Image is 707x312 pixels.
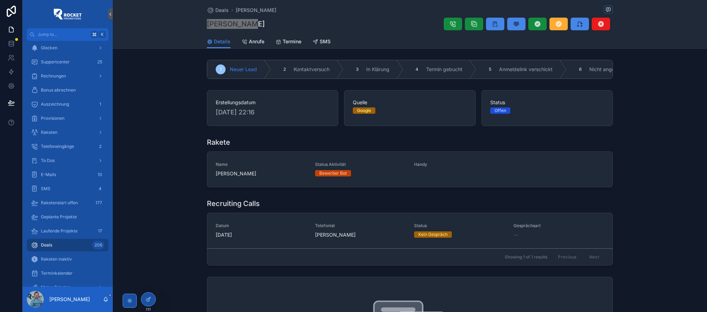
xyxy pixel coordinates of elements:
div: Offen [494,107,506,114]
a: Bonus abrechnen [27,84,109,96]
span: K [99,32,105,37]
span: Datum [216,223,307,229]
span: Deals [215,7,229,14]
span: Kontaktversuch [294,66,330,73]
div: Google [357,107,371,114]
span: Jump to... [38,32,88,37]
span: Name [216,162,307,167]
a: To Dos [27,154,109,167]
span: [PERSON_NAME] [216,170,307,177]
a: Provisionen [27,112,109,125]
span: Provisionen [41,116,64,121]
span: 1 [220,67,222,72]
a: Details [207,35,230,49]
span: Status [490,99,604,106]
button: Jump to...K [27,28,109,41]
span: Terminkalender [41,270,73,276]
a: Raketen inaktiv [27,253,109,266]
span: E-Mails [41,172,56,177]
span: Geplante Projekte [41,214,77,220]
span: Erstellungsdatum [216,99,330,106]
span: Gesprächsart [514,223,604,229]
span: Quelle [353,99,467,106]
span: SMS [41,186,50,192]
span: 3 [356,67,358,72]
a: Raketen [27,126,109,139]
a: Geplante Projekte [27,211,109,223]
span: Bonus abrechnen [41,87,76,93]
a: Meine Raketen [27,281,109,294]
div: 10 [96,170,104,179]
a: Deals [207,7,229,14]
div: Kein Gespräch [418,231,448,238]
span: 2 [283,67,286,72]
span: In Klärung [366,66,389,73]
span: Laufende Projekte [41,228,78,234]
a: SMS4 [27,182,109,195]
span: Termine [283,38,301,45]
span: Auszeichnung [41,101,69,107]
p: [PERSON_NAME] [49,296,90,303]
span: [DATE] 22:16 [216,107,330,117]
span: To Dos [41,158,55,163]
span: Meine Raketen [41,285,71,290]
a: Terminkalender [27,267,109,280]
span: Glocken [41,45,57,51]
a: SMS [313,35,331,49]
span: Anmeldelink verschickt [499,66,553,73]
a: E-Mails10 [27,168,109,181]
div: 4 [96,185,104,193]
img: App logo [54,8,82,20]
span: Raketenstart offen [41,200,78,206]
div: Bewerber Bot [319,170,347,176]
div: 206 [92,241,104,249]
a: Laufende Projekte17 [27,225,109,237]
span: Telefoneingänge [41,144,74,149]
span: Raketen inaktiv [41,256,72,262]
span: Handy [414,162,505,167]
span: Anrufe [249,38,264,45]
a: Name[PERSON_NAME]Status AktivitätBewerber BotHandy [207,152,613,187]
span: 6 [579,67,582,72]
div: 25 [95,58,104,66]
div: scrollable content [23,41,113,287]
span: Telefonist [315,223,406,229]
a: Deals206 [27,239,109,251]
span: [DATE] [216,231,307,238]
a: Glocken [27,42,109,54]
div: 2 [96,142,104,151]
h1: [PERSON_NAME] [207,19,265,29]
span: Nicht angemeldet [589,66,631,73]
div: 177 [93,199,104,207]
h1: Rakete [207,137,230,147]
span: Termin gebucht [426,66,462,73]
span: Neuer Lead [230,66,257,73]
span: Raketen [41,130,57,135]
a: [PERSON_NAME] [236,7,276,14]
span: Rechnungen [41,73,66,79]
a: Telefoneingänge2 [27,140,109,153]
span: SMS [320,38,331,45]
a: Auszeichnung1 [27,98,109,111]
span: Supportcenter [41,59,70,65]
span: Showing 1 of 1 results [505,254,547,260]
a: Rechnungen [27,70,109,82]
div: 1 [96,100,104,108]
div: 17 [96,227,104,235]
span: Status Aktivität [315,162,406,167]
a: Anrufe [242,35,264,49]
span: Deals [41,242,52,248]
a: Supportcenter25 [27,56,109,68]
span: Status [414,223,505,229]
span: -- [514,231,518,238]
a: Raketenstart offen177 [27,196,109,209]
h1: Recruiting Calls [207,199,260,208]
span: 5 [489,67,491,72]
a: Termine [276,35,301,49]
span: [PERSON_NAME] [315,231,356,238]
span: 4 [416,67,418,72]
span: Details [214,38,230,45]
